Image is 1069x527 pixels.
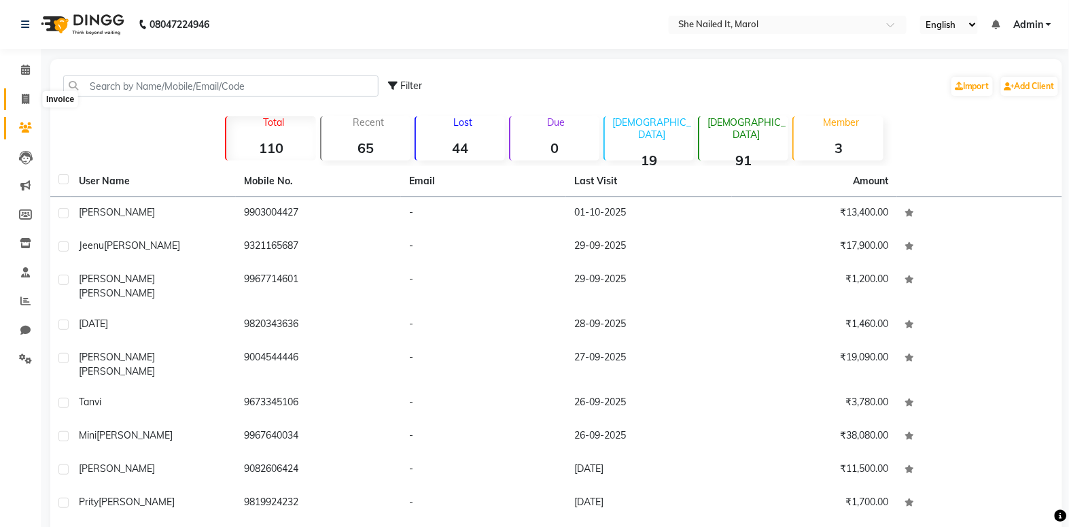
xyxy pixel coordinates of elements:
td: 28-09-2025 [566,309,731,342]
td: 9004544446 [236,342,401,387]
p: Lost [421,116,505,129]
strong: 65 [321,139,410,156]
td: - [401,420,566,454]
strong: 3 [794,139,883,156]
td: 9082606424 [236,454,401,487]
td: 9819924232 [236,487,401,520]
p: [DEMOGRAPHIC_DATA] [610,116,694,141]
span: [PERSON_NAME] [79,462,155,475]
td: ₹17,900.00 [732,231,897,264]
strong: 44 [416,139,505,156]
span: [PERSON_NAME] [79,351,155,363]
th: Last Visit [566,166,731,197]
a: Add Client [1001,77,1058,96]
span: Mini [79,429,97,441]
td: - [401,309,566,342]
td: 27-09-2025 [566,342,731,387]
td: ₹13,400.00 [732,197,897,231]
strong: 19 [605,152,694,169]
b: 08047224946 [150,5,209,44]
td: 29-09-2025 [566,264,731,309]
th: User Name [71,166,236,197]
td: [DATE] [566,487,731,520]
td: 26-09-2025 [566,387,731,420]
td: - [401,342,566,387]
a: Import [951,77,993,96]
strong: 91 [699,152,788,169]
span: Admin [1013,18,1043,32]
td: 9321165687 [236,231,401,264]
th: Amount [845,166,897,197]
td: 9673345106 [236,387,401,420]
span: Filter [401,80,423,92]
td: ₹11,500.00 [732,454,897,487]
p: [DEMOGRAPHIC_DATA] [705,116,788,141]
img: logo [35,5,128,44]
span: Tanvi [79,396,101,408]
td: 01-10-2025 [566,197,731,231]
td: - [401,231,566,264]
span: [PERSON_NAME] [104,239,180,252]
p: Due [513,116,599,129]
td: 9903004427 [236,197,401,231]
td: - [401,264,566,309]
span: [PERSON_NAME] [79,287,155,299]
p: Recent [327,116,410,129]
td: [DATE] [566,454,731,487]
p: Member [799,116,883,129]
td: ₹19,090.00 [732,342,897,387]
th: Mobile No. [236,166,401,197]
td: 9967714601 [236,264,401,309]
td: - [401,387,566,420]
td: 26-09-2025 [566,420,731,454]
td: ₹1,200.00 [732,264,897,309]
td: ₹3,780.00 [732,387,897,420]
span: [PERSON_NAME] [97,429,173,441]
span: [DATE] [79,318,108,330]
strong: 110 [226,139,315,156]
span: [PERSON_NAME] [79,273,155,285]
input: Search by Name/Mobile/Email/Code [63,75,379,97]
td: 9820343636 [236,309,401,342]
td: 29-09-2025 [566,231,731,264]
td: - [401,454,566,487]
td: 9967640034 [236,420,401,454]
span: Jeenu [79,239,104,252]
td: ₹1,700.00 [732,487,897,520]
td: - [401,197,566,231]
td: ₹1,460.00 [732,309,897,342]
td: - [401,487,566,520]
p: Total [232,116,315,129]
span: [PERSON_NAME] [99,496,175,508]
div: Invoice [43,91,77,107]
span: [PERSON_NAME] [79,206,155,218]
span: [PERSON_NAME] [79,365,155,377]
strong: 0 [510,139,599,156]
span: Prity [79,496,99,508]
td: ₹38,080.00 [732,420,897,454]
th: Email [401,166,566,197]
